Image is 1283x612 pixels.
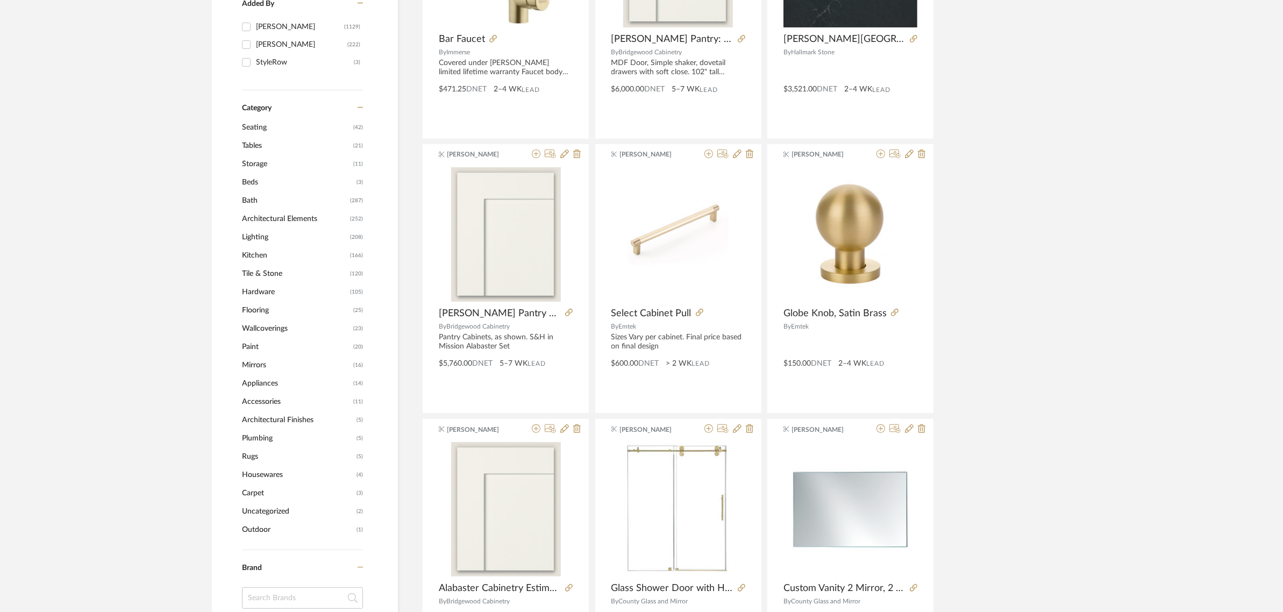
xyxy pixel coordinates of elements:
[353,338,363,355] span: (20)
[783,86,817,93] span: $3,521.00
[619,323,637,330] span: Emtek
[242,356,351,374] span: Mirrors
[611,323,619,330] span: By
[611,308,692,319] span: Select Cabinet Pull
[256,18,344,35] div: [PERSON_NAME]
[439,582,561,594] span: Alabaster Cabinetry Estimate, Manhattan Door
[347,36,360,53] div: (222)
[242,564,262,572] span: Brand
[611,59,745,77] div: MDF Door, Simple shaker, dovetail drawers with soft close. 102" tall cabinets. Any standard paint...
[350,210,363,227] span: (252)
[619,598,688,604] span: County Glass and Mirror
[451,442,561,577] img: Alabaster Cabinetry Estimate, Manhattan Door
[242,521,354,539] span: Outdoor
[692,360,710,367] span: Lead
[783,360,811,367] span: $150.00
[811,360,831,367] span: DNET
[350,265,363,282] span: (120)
[528,360,546,367] span: Lead
[783,323,791,330] span: By
[611,86,645,93] span: $6,000.00
[439,598,446,604] span: By
[439,333,573,351] div: Pantry Cabinets, as shown. S&H in Mission Alabaster Set
[256,54,354,71] div: StyleRow
[242,228,347,246] span: Lighting
[242,210,347,228] span: Architectural Elements
[242,104,272,113] span: Category
[619,49,682,55] span: Bridgewood Cabinetry
[242,502,354,521] span: Uncategorized
[446,598,510,604] span: Bridgewood Cabinetry
[242,246,347,265] span: Kitchen
[242,374,351,393] span: Appliances
[242,587,363,609] input: Search Brands
[439,308,561,319] span: [PERSON_NAME] Pantry Cabinets: Simple Shaker Alabaster
[838,358,866,369] span: 2–4 WK
[611,598,619,604] span: By
[447,425,515,435] span: [PERSON_NAME]
[242,338,351,356] span: Paint
[872,86,890,94] span: Lead
[619,150,687,159] span: [PERSON_NAME]
[353,357,363,374] span: (16)
[783,167,917,301] img: Globe Knob, Satin Brass
[357,521,363,538] span: (1)
[357,430,363,447] span: (5)
[242,137,351,155] span: Tables
[353,375,363,392] span: (14)
[344,18,360,35] div: (1129)
[783,49,791,55] span: By
[466,86,487,93] span: DNET
[672,84,700,95] span: 5–7 WK
[357,466,363,483] span: (4)
[792,150,860,159] span: [PERSON_NAME]
[618,442,738,577] img: Glass Shower Door with Hardware, Install
[439,360,472,367] span: $5,760.00
[353,302,363,319] span: (25)
[242,484,354,502] span: Carpet
[357,411,363,429] span: (5)
[783,582,906,594] span: Custom Vanity 2 Mirror, 2 Cutouts for Sconces
[783,33,906,45] span: [PERSON_NAME][GEOGRAPHIC_DATA] Top: Silestone Eternal Soapstone
[357,448,363,465] span: (5)
[353,320,363,337] span: (23)
[350,192,363,209] span: (287)
[353,155,363,173] span: (11)
[791,323,809,330] span: Emtek
[353,137,363,154] span: (21)
[619,425,687,435] span: [PERSON_NAME]
[446,49,470,55] span: Immerse
[357,485,363,502] span: (3)
[256,36,347,53] div: [PERSON_NAME]
[439,33,485,45] span: Bar Faucet
[242,301,351,319] span: Flooring
[439,323,446,330] span: By
[451,167,561,302] img: Fleming Pantry Cabinets: Simple Shaker Alabaster
[791,598,860,604] span: County Glass and Mirror
[354,54,360,71] div: (3)
[242,155,351,173] span: Storage
[522,86,540,94] span: Lead
[500,358,528,369] span: 5–7 WK
[242,118,351,137] span: Seating
[242,447,354,466] span: Rugs
[446,323,510,330] span: Bridgewood Cabinetry
[357,174,363,191] span: (3)
[242,319,351,338] span: Wallcoverings
[700,86,718,94] span: Lead
[611,333,745,351] div: Sizes Vary per cabinet. Final price based on final design
[639,360,659,367] span: DNET
[353,119,363,136] span: (42)
[353,393,363,410] span: (11)
[242,173,354,191] span: Beds
[242,283,347,301] span: Hardware
[783,598,791,604] span: By
[242,466,354,484] span: Housewares
[357,503,363,520] span: (2)
[844,84,872,95] span: 2–4 WK
[783,308,887,319] span: Globe Knob, Satin Brass
[439,49,446,55] span: By
[242,429,354,447] span: Plumbing
[439,59,573,77] div: Covered under [PERSON_NAME] limited lifetime warranty Faucet body constructed of stainless steel ...
[611,167,745,301] img: Select Cabinet Pull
